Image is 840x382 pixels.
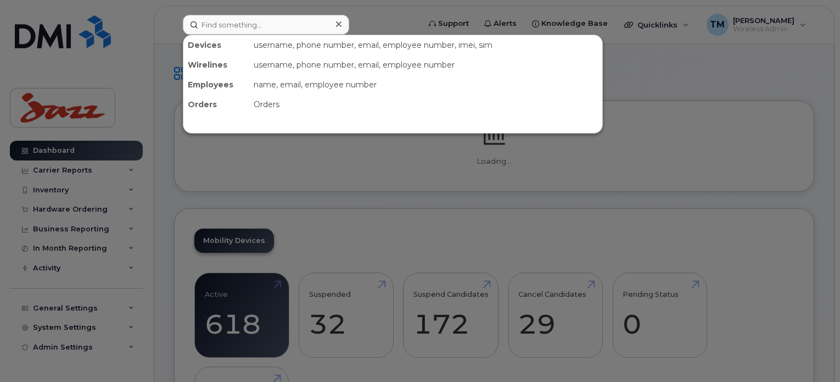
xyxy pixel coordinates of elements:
[249,55,602,75] div: username, phone number, email, employee number
[183,35,249,55] div: Devices
[183,75,249,95] div: Employees
[249,75,602,95] div: name, email, employee number
[183,55,249,75] div: Wirelines
[249,95,602,114] div: Orders
[249,35,602,55] div: username, phone number, email, employee number, imei, sim
[183,95,249,114] div: Orders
